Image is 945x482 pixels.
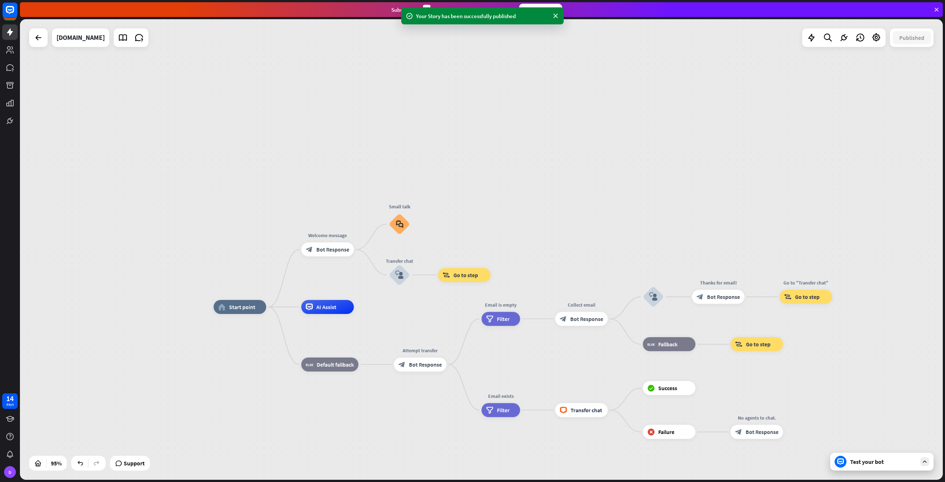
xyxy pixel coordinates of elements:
div: Subscribe now [519,4,562,16]
div: days [6,402,14,407]
div: Small talk [384,203,415,210]
i: filter [486,407,494,414]
div: D [4,466,16,478]
span: Go to step [453,271,478,278]
span: Transfer chat [571,407,602,414]
i: home_2 [218,304,226,311]
span: Bot Response [746,428,779,435]
i: filter [486,315,494,322]
i: block_failure [647,428,655,435]
i: block_bot_response [735,428,742,435]
span: Default fallback [317,361,354,368]
div: Your Story has been successfully published [416,12,549,20]
span: Bot Response [316,246,349,253]
span: Support [124,457,145,469]
i: block_bot_response [560,315,567,322]
i: block_livechat [560,407,567,414]
div: Collect email [550,301,613,308]
span: Bot Response [409,361,442,368]
div: Go to "Transfer chat" [774,279,838,286]
span: Failure [658,428,674,435]
div: tiger-baseball.com [56,28,105,47]
i: block_goto [443,271,450,278]
span: Fallback [658,341,677,348]
span: Bot Response [707,293,740,300]
span: Filter [497,407,509,414]
button: Published [893,31,931,44]
span: Success [658,384,677,392]
div: Subscribe in days to get your first month for $1 [391,5,513,15]
div: 14 [6,395,14,402]
span: Filter [497,315,509,322]
div: Email is empty [476,301,525,308]
i: block_user_input [649,293,657,301]
span: Go to step [746,341,771,348]
i: block_success [647,384,655,392]
div: 3 [423,5,430,15]
i: block_fallback [306,361,313,368]
div: Test your bot [850,458,917,465]
span: Go to step [795,293,820,300]
i: block_bot_response [306,246,313,253]
i: block_faq [396,220,403,228]
div: Thanks for email! [687,279,750,286]
div: Attempt transfer [389,347,452,354]
button: Open LiveChat chat widget [6,3,28,25]
div: Email exists [476,393,525,400]
i: block_user_input [395,271,404,279]
i: block_bot_response [697,293,704,300]
div: Transfer chat [378,257,420,264]
i: block_fallback [647,341,655,348]
span: Start point [229,304,255,311]
i: block_goto [735,341,742,348]
a: 14 days [2,393,18,409]
div: Welcome message [296,232,359,239]
span: Bot Response [570,315,603,322]
div: No agents to chat. [725,414,788,421]
div: 95% [49,457,64,469]
span: AI Assist [316,304,336,311]
i: block_goto [784,293,791,300]
i: block_bot_response [398,361,405,368]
